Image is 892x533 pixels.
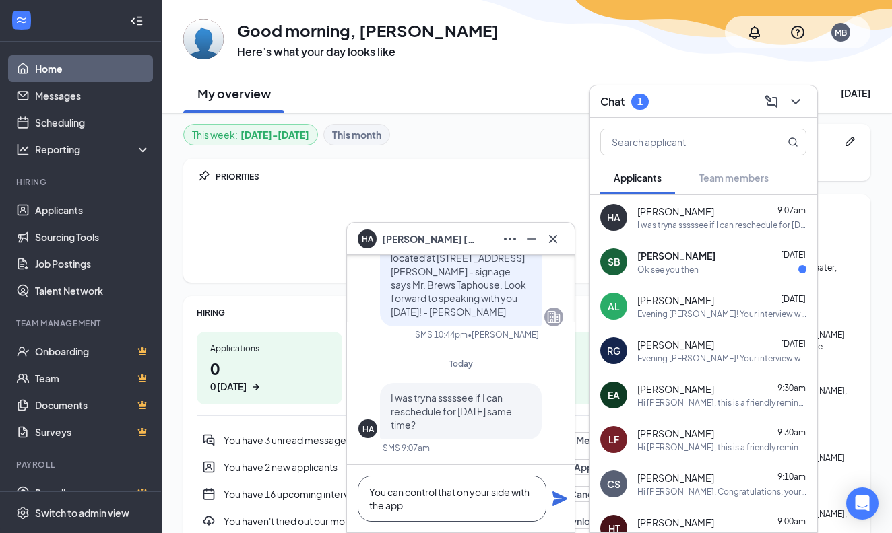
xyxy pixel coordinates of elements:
span: [PERSON_NAME] [637,516,714,529]
span: [PERSON_NAME] [637,249,715,262]
a: Messages [35,82,150,109]
div: Evening [PERSON_NAME]! Your interview will be in our [GEOGRAPHIC_DATA] location located at [STREE... [637,308,806,320]
span: [DATE] [781,250,806,260]
div: Hi [PERSON_NAME]. Congratulations, your meeting with Mr [PERSON_NAME] for Wait Staff at Mr. Brews... [637,486,806,497]
div: Hi [PERSON_NAME], this is a friendly reminder. Your meeting with Mr [PERSON_NAME] Taphouse for Wa... [637,441,806,453]
div: HA [362,423,374,435]
a: UserEntityYou have 2 new applicantsReview New ApplicantsPin [197,454,655,481]
svg: Company [546,309,562,325]
a: Sourcing Tools [35,223,150,250]
span: [PERSON_NAME] [637,293,714,307]
div: I was tryna sssssee if I can reschedule for [DATE] same time? [637,219,806,231]
svg: QuestionInfo [790,24,806,40]
svg: UserEntity [202,460,216,474]
span: [PERSON_NAME] [PERSON_NAME] [382,232,476,246]
svg: DoubleChatActive [202,433,216,447]
textarea: You can control that on your side with the app [358,476,546,522]
span: [PERSON_NAME] [637,205,714,218]
span: Team members [699,172,769,184]
input: Search applicant [601,129,761,155]
div: New hires [523,343,641,354]
div: CS [607,477,620,491]
div: Open Intercom Messenger [846,487,879,520]
h3: Chat [600,94,625,109]
a: Applications00 [DATE]ArrowRight [197,332,342,404]
span: 9:30am [777,427,806,437]
a: New hires00 [DATE]ArrowRight [509,332,655,404]
svg: Notifications [746,24,763,40]
div: [DATE] [841,86,870,100]
div: You haven't tried out our mobile app. Download and try the mobile app here... [224,514,539,528]
svg: Download [202,514,216,528]
h3: Here’s what your day looks like [237,44,499,59]
span: I was tryna sssssee if I can reschedule for [DATE] same time? [391,392,512,431]
button: ComposeMessage [761,91,782,112]
span: 9:30am [777,383,806,393]
div: HA [607,211,620,224]
svg: Pen [843,135,857,148]
div: SMS 10:44pm [415,329,468,341]
a: Job Postings [35,250,150,277]
span: • [PERSON_NAME] [468,329,539,341]
div: This week : [192,127,309,142]
svg: Settings [16,506,30,520]
svg: CalendarNew [202,487,216,501]
div: LF [608,433,619,446]
div: 1 [637,96,643,107]
div: RG [607,344,620,357]
div: Reporting [35,143,151,156]
div: Hi [PERSON_NAME], this is a friendly reminder. Your meeting with Mr [PERSON_NAME] Taphouse for Wa... [637,397,806,408]
h1: 0 [210,357,329,394]
h1: 0 [523,357,641,394]
span: [PERSON_NAME] [637,427,714,440]
button: ChevronDown [785,91,806,112]
h2: My overview [197,85,271,102]
b: [DATE] - [DATE] [241,127,309,142]
a: TeamCrown [35,365,150,392]
div: PRIORITIES [216,171,655,182]
a: DoubleChatActiveYou have 3 unread message(s) from active applicantsRead MessagesPin [197,427,655,454]
img: Marty Bell [183,19,224,59]
span: 9:07am [777,205,806,215]
div: You have 3 unread message(s) from active applicants [224,433,534,447]
div: You have 16 upcoming interviews [224,487,517,501]
div: MB [835,27,847,38]
button: Ellipses [499,228,521,250]
svg: Minimize [523,231,540,247]
div: You have 3 unread message(s) from active applicants [197,427,655,454]
svg: ComposeMessage [763,94,779,110]
span: [PERSON_NAME] [637,382,714,396]
span: Applicants [614,172,662,184]
div: You have 2 new applicants [197,454,655,481]
svg: Cross [545,231,561,247]
a: SurveysCrown [35,419,150,446]
svg: MagnifyingGlass [788,137,798,147]
b: This month [332,127,381,142]
a: PayrollCrown [35,479,150,506]
span: [PERSON_NAME] [637,338,714,351]
a: Home [35,55,150,82]
div: EA [608,388,620,402]
span: 9:10am [777,472,806,482]
div: Evening [PERSON_NAME]! Your interview will be in our [GEOGRAPHIC_DATA] location located at [STREE... [637,353,806,364]
svg: ArrowRight [249,380,263,394]
a: Applicants [35,197,150,223]
div: You have 2 new applicants [224,460,500,474]
a: CalendarNewYou have 16 upcoming interviewsReview CandidatesPin [197,481,655,507]
svg: Analysis [16,143,30,156]
span: Today [449,359,473,369]
button: Plane [552,491,568,507]
svg: Pin [197,170,210,183]
a: Talent Network [35,277,150,304]
div: Hiring [16,176,148,188]
div: Payroll [16,459,148,470]
div: Switch to admin view [35,506,129,520]
button: Minimize [521,228,542,250]
a: DocumentsCrown [35,392,150,419]
a: OnboardingCrown [35,338,150,365]
svg: WorkstreamLogo [15,13,28,27]
span: 9:00am [777,516,806,526]
div: SMS 9:07am [383,442,430,454]
svg: Collapse [130,14,144,28]
button: Cross [542,228,564,250]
